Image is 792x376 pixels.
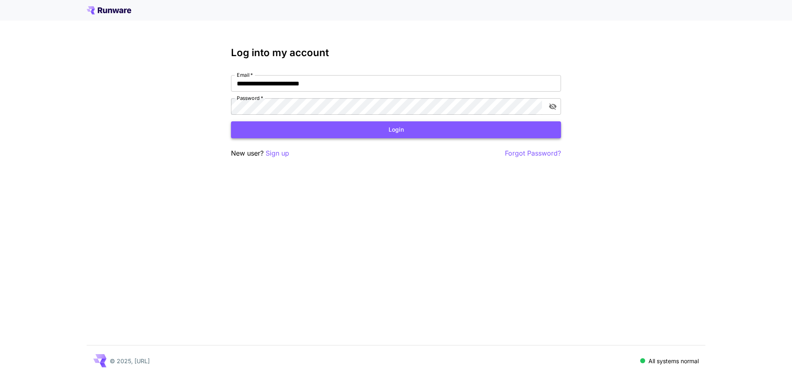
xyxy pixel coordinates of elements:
[545,99,560,114] button: toggle password visibility
[237,95,263,102] label: Password
[231,121,561,138] button: Login
[231,47,561,59] h3: Log into my account
[231,148,289,158] p: New user?
[266,148,289,158] button: Sign up
[237,71,253,78] label: Email
[648,357,699,365] p: All systems normal
[505,148,561,158] button: Forgot Password?
[110,357,150,365] p: © 2025, [URL]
